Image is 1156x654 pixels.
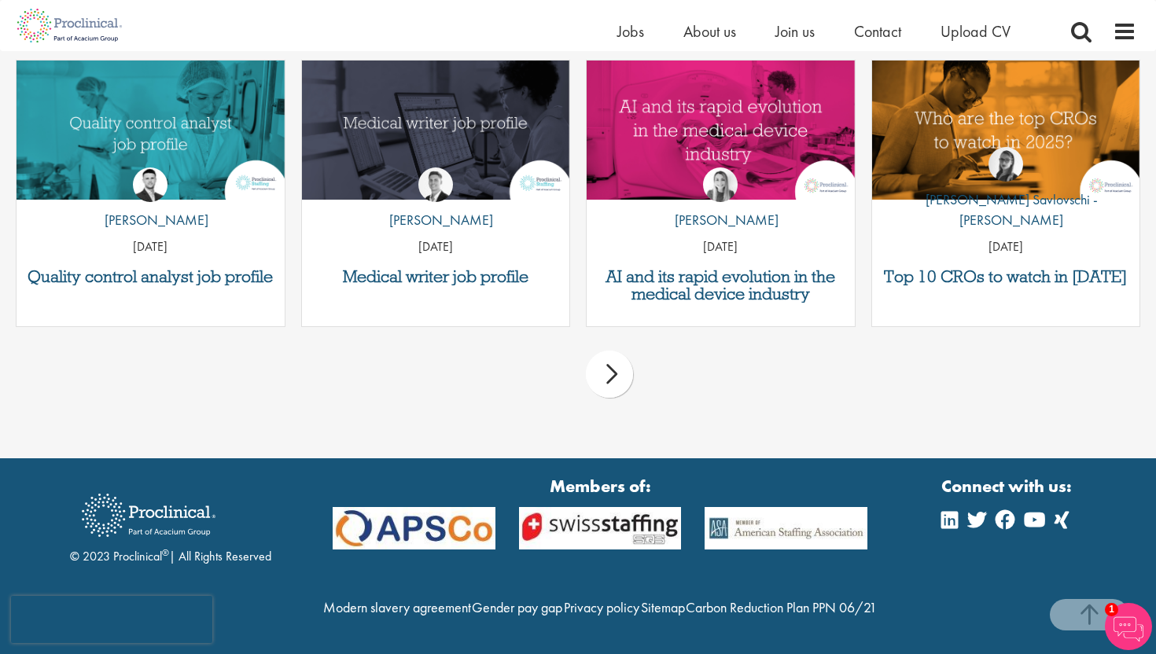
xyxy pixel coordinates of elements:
strong: Members of: [333,474,867,498]
a: Link to a post [872,61,1140,200]
img: APSCo [507,507,694,550]
a: AI and its rapid evolution in the medical device industry [595,268,847,303]
a: Link to a post [302,61,570,200]
p: [PERSON_NAME] [93,210,208,230]
a: About us [683,21,736,42]
sup: ® [162,546,169,559]
img: Joshua Godden [133,167,168,202]
img: George Watson [418,167,453,202]
img: Proclinical Recruitment [70,483,227,548]
img: APSCo [321,507,507,550]
a: Joshua Godden [PERSON_NAME] [93,167,208,238]
a: Link to a post [17,61,285,200]
a: Contact [854,21,901,42]
p: [DATE] [17,238,285,256]
p: [DATE] [302,238,570,256]
img: Top 10 CROs 2025 | Proclinical [872,61,1140,200]
p: [DATE] [587,238,855,256]
img: Theodora Savlovschi - Wicks [988,147,1023,182]
a: Modern slavery agreement [323,598,471,616]
iframe: reCAPTCHA [11,596,212,643]
a: Carbon Reduction Plan PPN 06/21 [686,598,877,616]
a: Link to a post [587,61,855,200]
p: [PERSON_NAME] [377,210,493,230]
a: Medical writer job profile [310,268,562,285]
a: Theodora Savlovschi - Wicks [PERSON_NAME] Savlovschi - [PERSON_NAME] [872,147,1140,237]
a: Top 10 CROs to watch in [DATE] [880,268,1132,285]
img: APSCo [693,507,879,550]
img: Medical writer job profile [302,61,570,200]
a: George Watson [PERSON_NAME] [377,167,493,238]
a: Hannah Burke [PERSON_NAME] [663,167,779,238]
img: quality control analyst job profile [17,61,285,200]
img: AI and Its Impact on the Medical Device Industry | Proclinical [587,61,855,200]
img: Chatbot [1105,603,1152,650]
span: 1 [1105,603,1118,616]
strong: Connect with us: [941,474,1075,498]
img: Hannah Burke [703,167,738,202]
a: Join us [775,21,815,42]
a: Sitemap [641,598,685,616]
div: next [586,351,633,398]
p: [DATE] [872,238,1140,256]
p: [PERSON_NAME] Savlovschi - [PERSON_NAME] [872,189,1140,230]
a: Quality control analyst job profile [24,268,277,285]
a: Gender pay gap [472,598,562,616]
p: [PERSON_NAME] [663,210,779,230]
div: © 2023 Proclinical | All Rights Reserved [70,482,271,566]
a: Upload CV [941,21,1011,42]
a: Privacy policy [564,598,639,616]
a: Jobs [617,21,644,42]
